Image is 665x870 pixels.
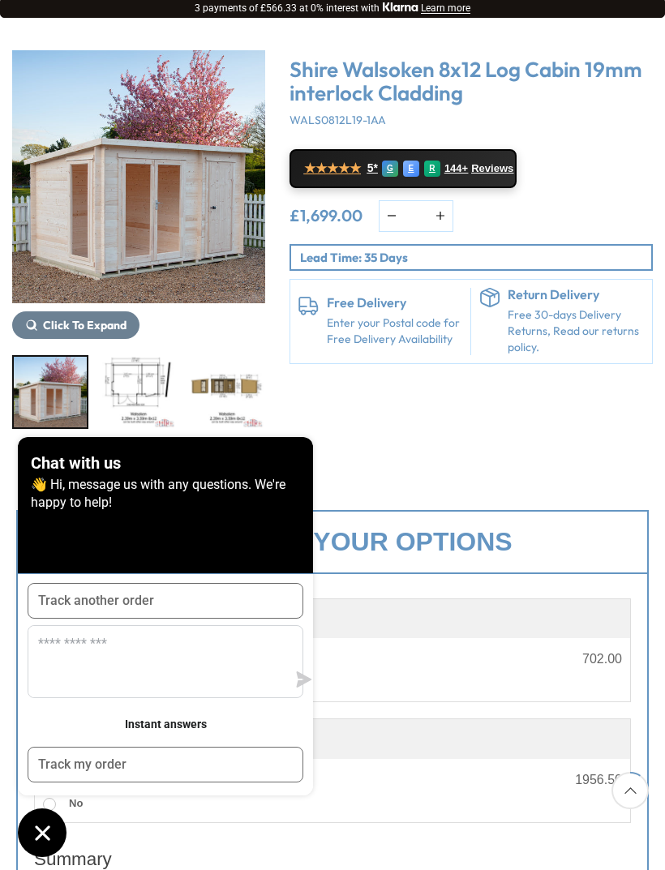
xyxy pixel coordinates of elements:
div: 2 / 8 [101,355,177,429]
a: Enter your Postal code for Free Delivery Availability [327,315,463,347]
p: Free 30-days Delivery Returns, Read our returns policy. [508,307,644,355]
div: 1956.50 [575,774,622,786]
div: E [403,161,419,177]
img: Walsoken8x1219mmElevationsize_b58eb077-00e0-428b-8636-f1202c4b95f8_200x200.jpg [191,357,264,427]
ins: £1,699.00 [290,208,363,224]
p: Lead Time: 35 Days [300,249,651,266]
div: R [424,161,440,177]
div: Customise your options [16,510,649,574]
h6: Return Delivery [508,288,644,302]
img: Walsoken8x1219mmPLAN_7ec09b4d-67a6-459b-b6c7-65eff36dcf9d_200x200.jpg [102,357,175,427]
div: G [382,161,398,177]
div: 1 / 8 [12,50,265,339]
div: 702.00 [582,653,622,666]
div: 3 / 8 [189,355,265,429]
button: Click To Expand [12,311,139,339]
span: 144+ [444,162,468,175]
div: 1 / 8 [12,355,88,429]
h6: Free Delivery [327,296,463,311]
span: WALS0812L19-1AA [290,113,386,127]
inbox-online-store-chat: Shopify online store chat [13,437,318,857]
a: ★★★★★ 5* G E R 144+ Reviews [290,149,517,188]
span: Reviews [471,162,513,175]
img: Shire Walsoken 8x12 Log Cabin 19mm interlock Cladding - Best Shed [12,50,265,303]
h3: Shire Walsoken 8x12 Log Cabin 19mm interlock Cladding [290,58,653,105]
span: Click To Expand [43,318,127,332]
span: ★★★★★ [304,161,361,176]
img: Walsoken8x1219mmWALS0812L19-1AA_ed2fe48e-50ba-4847-bba7-c3b08938bfd1_200x200.jpg [14,357,87,427]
